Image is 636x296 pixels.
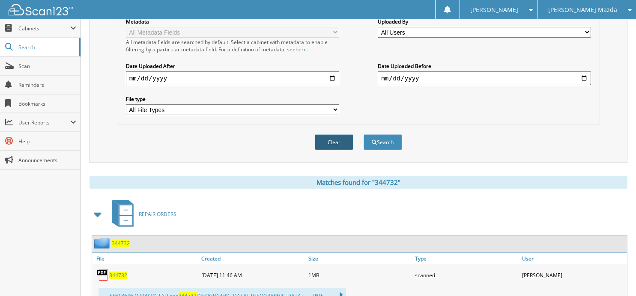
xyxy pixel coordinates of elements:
span: REPAIR ORDERS [139,210,176,218]
a: User [520,253,627,264]
span: Announcements [18,157,76,164]
a: Size [306,253,413,264]
span: Search [18,44,75,51]
div: 1MB [306,266,413,284]
div: [DATE] 11:46 AM [199,266,306,284]
img: PDF.png [96,269,109,281]
span: User Reports [18,119,70,126]
div: All metadata fields are searched by default. Select a cabinet with metadata to enable filtering b... [126,38,339,53]
iframe: Chat Widget [593,255,636,296]
a: 344732 [112,240,130,247]
img: folder2.png [94,238,112,249]
span: Cabinets [18,25,70,32]
label: Metadata [126,18,339,25]
button: Search [364,134,402,150]
img: scan123-logo-white.svg [9,4,73,15]
a: REPAIR ORDERS [107,197,176,231]
label: Uploaded By [378,18,591,25]
span: Scan [18,62,76,70]
span: Bookmarks [18,100,76,107]
a: Type [413,253,520,264]
label: File type [126,95,339,103]
div: scanned [413,266,520,284]
div: Matches found for "344732" [90,176,627,189]
a: 344732 [109,272,127,279]
label: Date Uploaded Before [378,62,591,70]
label: Date Uploaded After [126,62,339,70]
span: Help [18,138,76,145]
input: end [378,71,591,85]
a: File [92,253,199,264]
span: [PERSON_NAME] [470,7,518,12]
div: [PERSON_NAME] [520,266,627,284]
a: Created [199,253,306,264]
input: start [126,71,339,85]
button: Clear [315,134,353,150]
span: Reminders [18,81,76,89]
span: [PERSON_NAME] Mazda [548,7,617,12]
a: here [296,46,307,53]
